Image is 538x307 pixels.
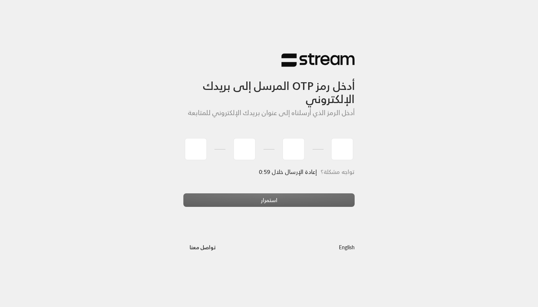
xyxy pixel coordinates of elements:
[183,109,355,117] h5: أدخل الرمز الذي أرسلناه إلى عنوان بريدك الإلكتروني للمتابعة
[281,53,355,67] img: Stream Logo
[321,167,355,177] span: تواجه مشكلة؟
[259,167,317,177] span: إعادة الإرسال خلال 0:59
[183,240,222,254] button: تواصل معنا
[339,240,355,254] a: English
[183,67,355,106] h3: أدخل رمز OTP المرسل إلى بريدك الإلكتروني
[183,243,222,252] a: تواصل معنا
